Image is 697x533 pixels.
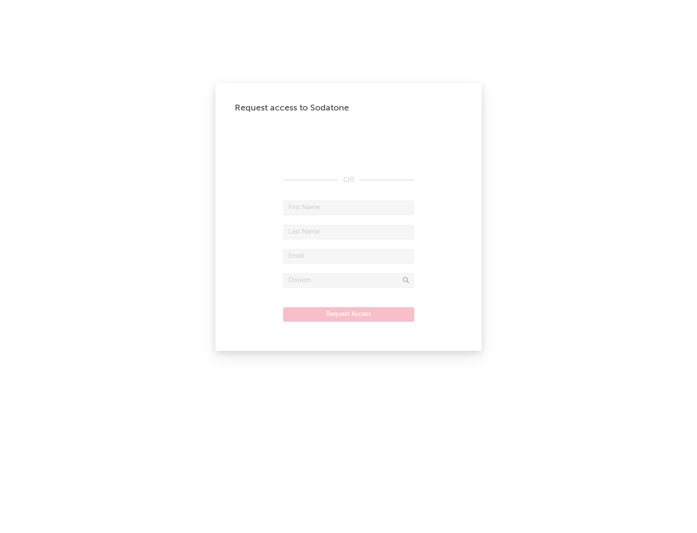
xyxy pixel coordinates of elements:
input: Division [283,273,414,288]
input: Email [283,249,414,264]
div: Request access to Sodatone [235,102,462,114]
div: OR [283,174,414,186]
button: Request Access [283,307,414,322]
input: Last Name [283,225,414,239]
input: First Name [283,201,414,215]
